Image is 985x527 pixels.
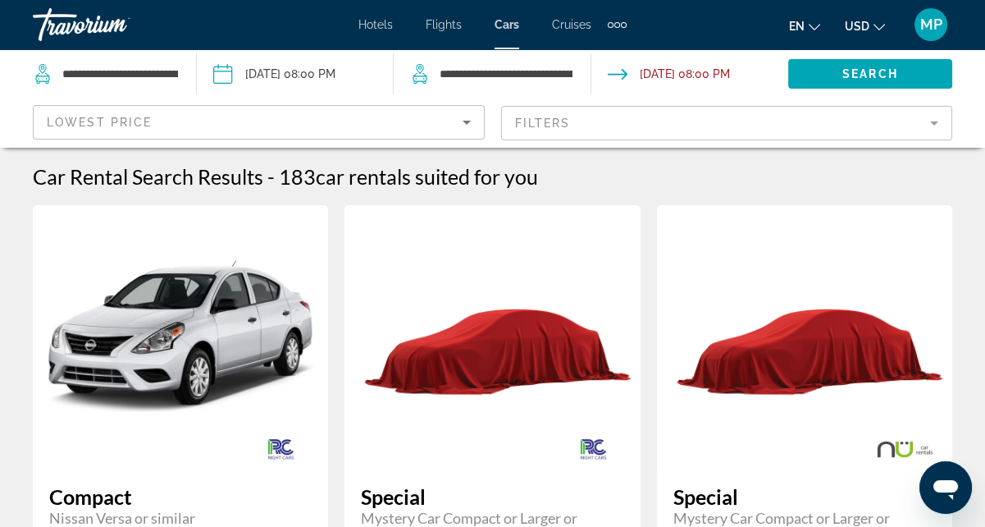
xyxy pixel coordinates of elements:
[920,16,942,33] span: MP
[47,112,471,132] mat-select: Sort by
[49,509,312,527] span: Nissan Versa or similar
[279,164,538,189] h2: 183
[501,105,953,141] button: Filter
[842,67,898,80] span: Search
[49,484,312,509] span: Compact
[910,7,952,42] button: User Menu
[495,18,519,31] a: Cars
[33,164,263,189] h1: Car Rental Search Results
[552,18,591,31] a: Cruises
[426,18,462,31] a: Flights
[789,14,820,38] button: Change language
[213,49,335,99] button: Pickup date: Jan 10, 2026 08:00 PM
[47,116,152,129] span: Lowest Price
[608,11,627,38] button: Extra navigation items
[845,20,869,33] span: USD
[316,164,538,189] span: car rentals suited for you
[657,254,952,420] img: primary.png
[673,484,936,509] span: Special
[234,431,328,468] img: RIGHT CARS
[608,49,730,99] button: Drop-off date: Jan 13, 2026 08:00 PM
[546,431,641,468] img: RIGHT CARS
[361,484,623,509] span: Special
[267,164,275,189] span: -
[919,461,972,514] iframe: Button to launch messaging window
[33,252,328,421] img: primary.png
[789,20,805,33] span: en
[858,431,952,468] img: NU
[344,254,640,420] img: primary.png
[788,59,952,89] button: Search
[33,3,197,46] a: Travorium
[845,14,885,38] button: Change currency
[358,18,393,31] a: Hotels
